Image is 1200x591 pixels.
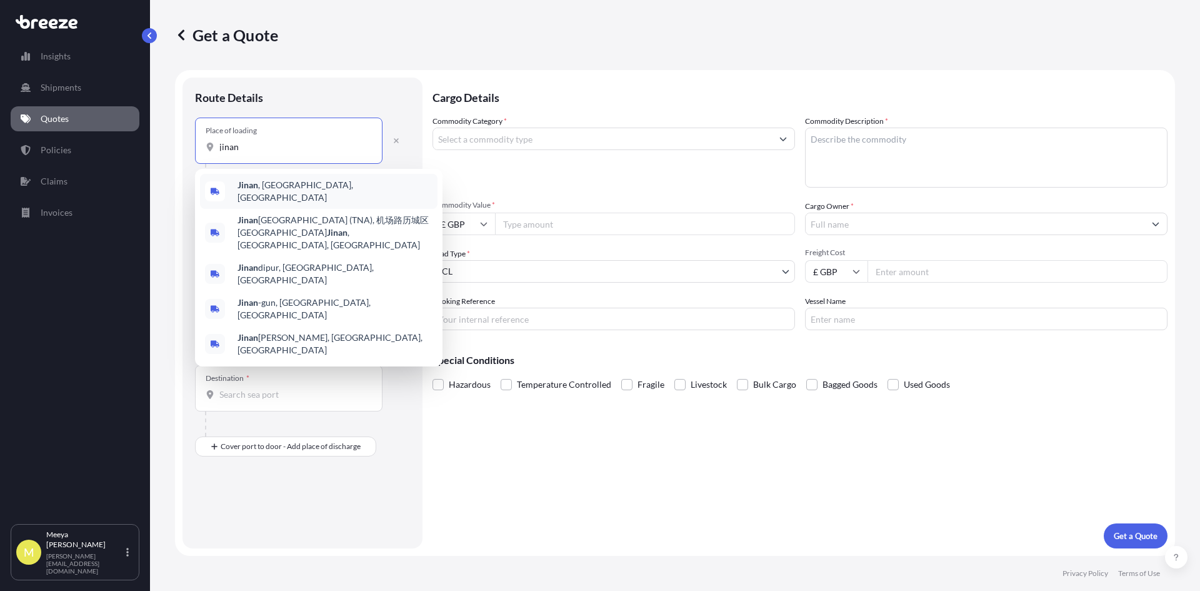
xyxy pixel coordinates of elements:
[219,388,367,401] input: Destination
[24,546,34,558] span: M
[237,215,258,225] b: Jinan
[432,78,1167,115] p: Cargo Details
[1144,213,1167,235] button: Show suggestions
[41,206,72,219] p: Invoices
[806,213,1144,235] input: Full name
[41,50,71,63] p: Insights
[432,248,470,260] span: Load Type
[867,260,1167,283] input: Enter amount
[432,308,795,330] input: Your internal reference
[691,375,727,394] span: Livestock
[432,115,507,128] label: Commodity Category
[517,375,611,394] span: Temperature Controlled
[46,552,124,575] p: [PERSON_NAME][EMAIL_ADDRESS][DOMAIN_NAME]
[237,261,432,286] span: dipur, [GEOGRAPHIC_DATA], [GEOGRAPHIC_DATA]
[237,296,432,321] span: -gun, [GEOGRAPHIC_DATA], [GEOGRAPHIC_DATA]
[175,25,278,45] p: Get a Quote
[41,144,71,156] p: Policies
[805,115,888,128] label: Commodity Description
[195,169,442,366] div: Show suggestions
[237,214,432,251] span: [GEOGRAPHIC_DATA] (TNA), 机场路历城区[GEOGRAPHIC_DATA] , [GEOGRAPHIC_DATA], [GEOGRAPHIC_DATA]
[1062,568,1108,578] p: Privacy Policy
[1118,568,1160,578] p: Terms of Use
[219,141,367,153] input: Place of loading
[772,128,794,150] button: Show suggestions
[805,200,854,213] label: Cargo Owner
[41,81,81,94] p: Shipments
[195,90,263,105] p: Route Details
[438,265,452,278] span: LCL
[327,227,347,238] b: Jinan
[495,213,795,235] input: Type amount
[432,295,495,308] label: Booking Reference
[237,179,432,204] span: , [GEOGRAPHIC_DATA], [GEOGRAPHIC_DATA]
[432,200,795,210] span: Commodity Value
[41,175,67,188] p: Claims
[237,262,258,273] b: Jinan
[753,375,796,394] span: Bulk Cargo
[41,113,69,125] p: Quotes
[637,375,664,394] span: Fragile
[904,375,950,394] span: Used Goods
[221,440,361,453] span: Cover port to door - Add place of discharge
[237,297,258,308] b: Jinan
[432,355,1167,365] p: Special Conditions
[237,332,258,343] b: Jinan
[46,530,124,550] p: Meeya [PERSON_NAME]
[805,308,1167,330] input: Enter name
[237,179,258,190] b: Jinan
[1114,530,1157,542] p: Get a Quote
[822,375,877,394] span: Bagged Goods
[206,373,249,383] div: Destination
[805,248,1167,258] span: Freight Cost
[449,375,491,394] span: Hazardous
[206,126,257,136] div: Place of loading
[805,295,846,308] label: Vessel Name
[433,128,772,150] input: Select a commodity type
[237,331,432,356] span: [PERSON_NAME], [GEOGRAPHIC_DATA], [GEOGRAPHIC_DATA]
